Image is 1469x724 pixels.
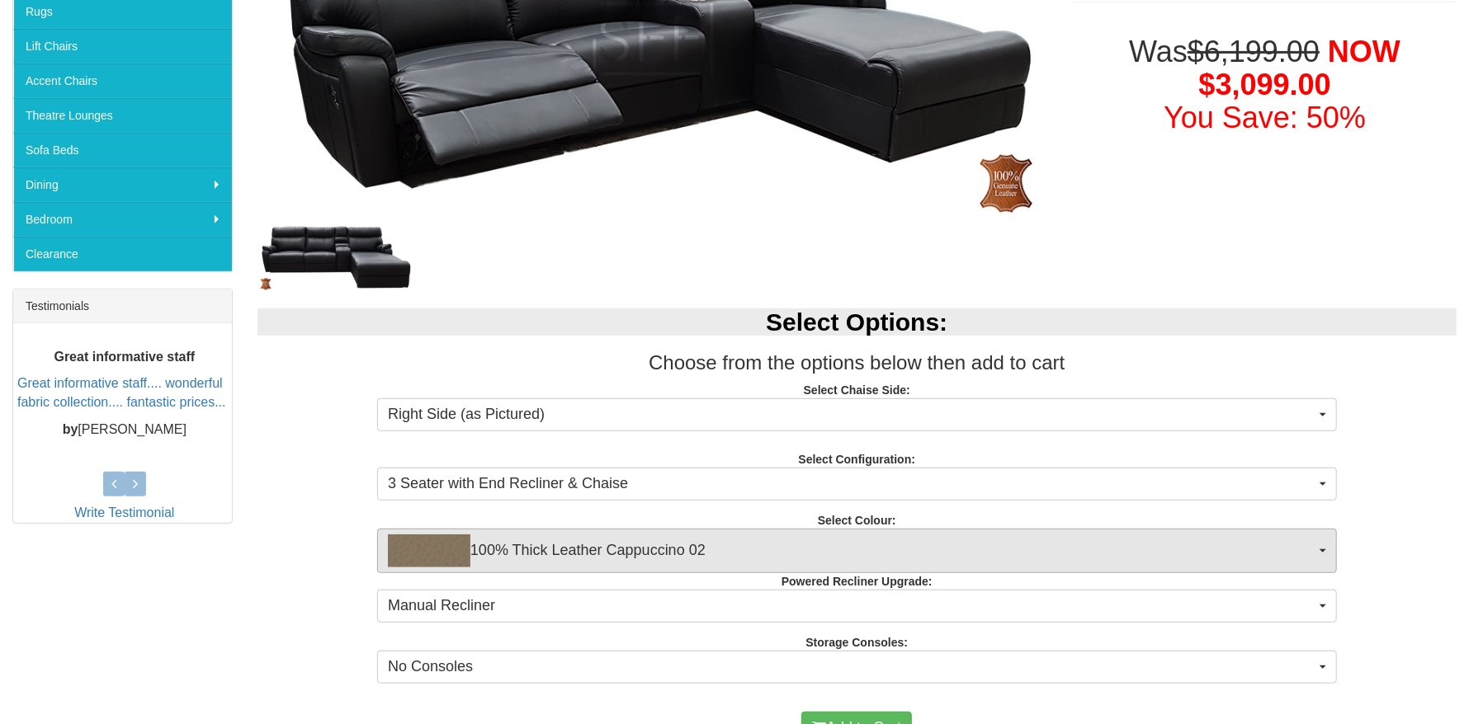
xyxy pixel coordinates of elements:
b: by [63,422,78,436]
a: Write Testimonial [74,505,174,519]
span: Right Side (as Pictured) [388,404,1315,425]
b: Select Options: [766,308,947,336]
strong: Storage Consoles: [805,636,908,649]
a: Bedroom [13,202,232,237]
font: You Save: 50% [1164,101,1366,134]
p: [PERSON_NAME] [17,421,232,440]
a: Great informative staff.... wonderful fabric collection.... fantastic prices... [17,377,226,410]
span: NOW $3,099.00 [1199,35,1401,101]
button: 100% Thick Leather Cappuccino 02100% Thick Leather Cappuccino 02 [377,529,1337,573]
del: $6,199.00 [1188,35,1320,68]
a: Lift Chairs [13,29,232,63]
a: Theatre Lounges [13,98,232,133]
button: 3 Seater with End Recliner & Chaise [377,468,1337,501]
div: Testimonials [13,289,232,323]
strong: Select Chaise Side: [804,383,910,397]
strong: Select Configuration: [799,453,916,466]
button: Manual Recliner [377,590,1337,623]
button: No Consoles [377,651,1337,684]
h3: Choose from the options below then add to cart [257,352,1457,374]
button: Right Side (as Pictured) [377,398,1337,431]
a: Sofa Beds [13,133,232,167]
a: Accent Chairs [13,63,232,98]
h1: Was [1074,35,1457,134]
strong: Select Colour: [818,514,896,527]
img: 100% Thick Leather Cappuccino 02 [388,534,470,567]
b: Great informative staff [54,350,195,364]
a: Dining [13,167,232,202]
span: 3 Seater with End Recliner & Chaise [388,473,1315,495]
strong: Powered Recliner Upgrade: [782,575,933,588]
span: 100% Thick Leather Cappuccino 02 [388,534,1315,567]
span: Manual Recliner [388,595,1315,617]
a: Clearance [13,237,232,271]
span: No Consoles [388,656,1315,678]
